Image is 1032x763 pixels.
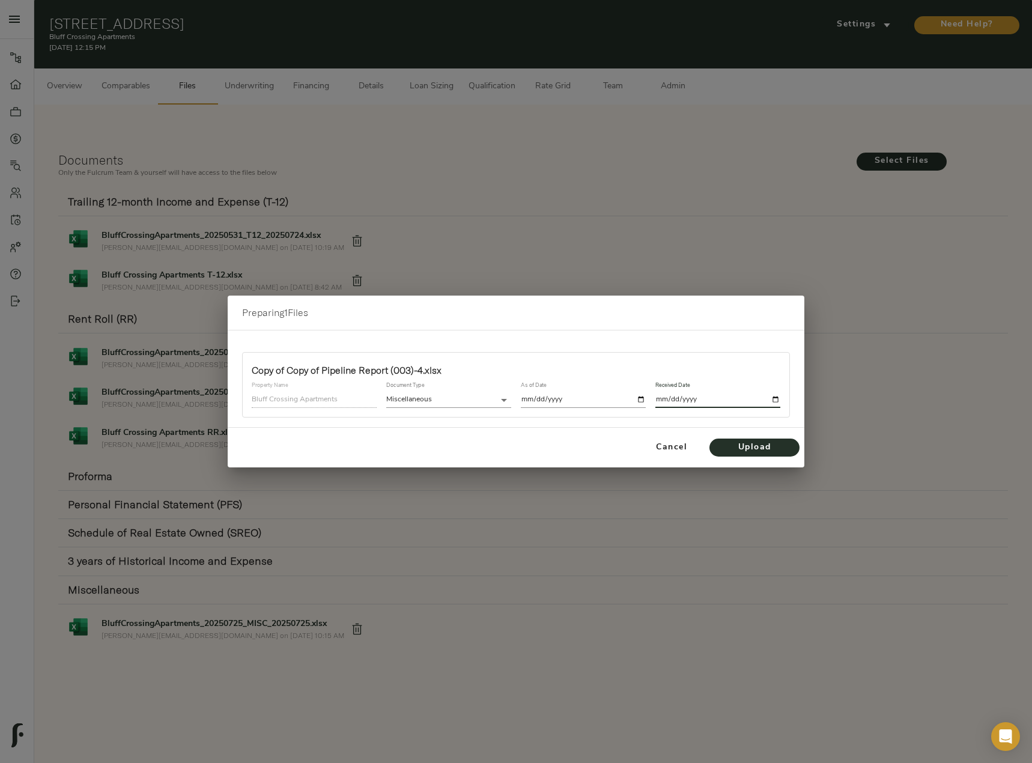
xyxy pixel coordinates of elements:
[252,383,288,388] label: Property Name
[386,392,511,408] div: Miscellaneous
[252,364,442,376] strong: Copy of Copy of Pipeline Report (003)-4.xlsx
[709,439,800,457] button: Upload
[991,722,1020,751] div: Open Intercom Messenger
[242,305,790,321] h2: Preparing 1 Files
[643,440,700,455] span: Cancel
[639,433,705,463] button: Cancel
[655,383,690,388] label: Received Date
[386,383,424,388] label: Document Type
[721,440,788,455] span: Upload
[521,383,547,388] label: As of Date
